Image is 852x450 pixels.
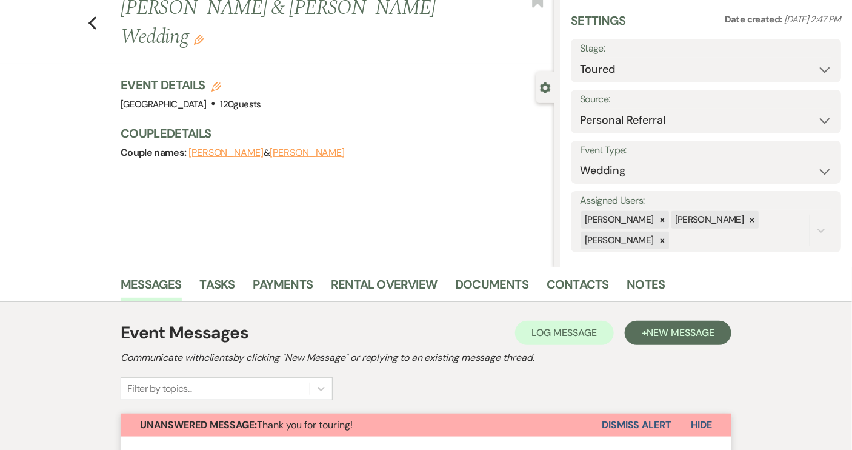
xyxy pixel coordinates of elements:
span: [DATE] 2:47 PM [784,13,841,25]
h3: Event Details [121,76,261,93]
a: Contacts [547,275,609,301]
button: Hide [671,414,731,437]
a: Payments [253,275,313,301]
label: Assigned Users: [580,192,832,210]
h1: Event Messages [121,320,248,346]
button: Dismiss Alert [602,414,671,437]
div: [PERSON_NAME] [671,211,746,229]
button: +New Message [625,321,731,345]
h3: Settings [571,12,626,39]
button: Unanswered Message:Thank you for touring! [121,414,602,437]
span: 120 guests [221,98,261,110]
span: Log Message [532,326,597,339]
span: Date created: [725,13,784,25]
strong: Unanswered Message: [140,418,257,431]
label: Stage: [580,40,832,58]
h3: Couple Details [121,125,542,142]
a: Documents [455,275,528,301]
a: Messages [121,275,182,301]
a: Notes [627,275,665,301]
button: Log Message [515,321,614,345]
button: Close lead details [540,81,551,93]
span: [GEOGRAPHIC_DATA] [121,98,206,110]
div: [PERSON_NAME] [581,232,656,249]
span: & [188,147,345,159]
span: Hide [691,418,712,431]
span: Thank you for touring! [140,418,353,431]
h2: Communicate with clients by clicking "New Message" or replying to an existing message thread. [121,351,731,365]
span: Couple names: [121,146,188,159]
a: Tasks [200,275,235,301]
button: [PERSON_NAME] [270,148,345,158]
label: Event Type: [580,142,832,160]
button: Edit [194,34,204,45]
label: Source: [580,91,832,109]
div: Filter by topics... [127,381,192,396]
span: New Message [647,326,714,339]
a: Rental Overview [331,275,437,301]
div: [PERSON_NAME] [581,211,656,229]
button: [PERSON_NAME] [188,148,264,158]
